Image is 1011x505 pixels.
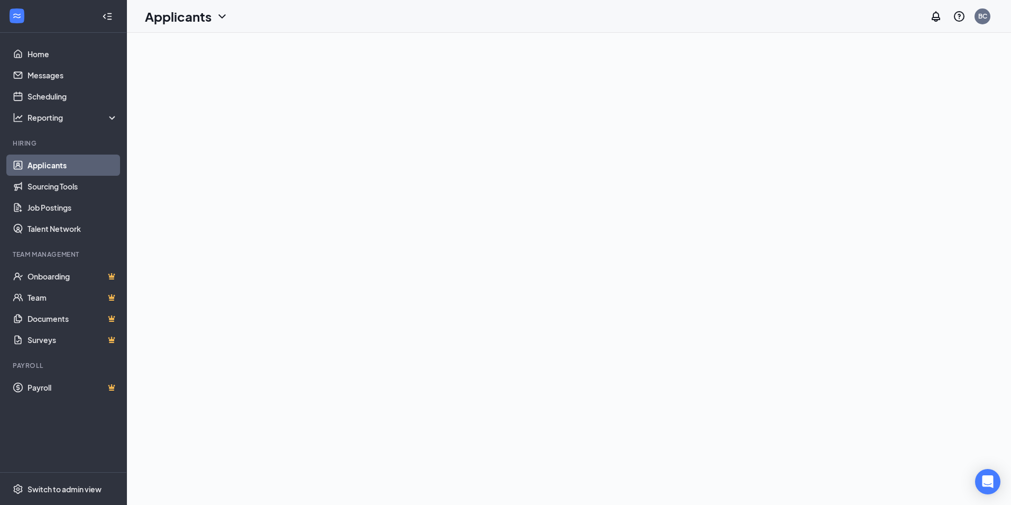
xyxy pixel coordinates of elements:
a: PayrollCrown [27,377,118,398]
h1: Applicants [145,7,212,25]
svg: Analysis [13,112,23,123]
svg: ChevronDown [216,10,228,23]
a: SurveysCrown [27,329,118,350]
div: Switch to admin view [27,484,102,494]
a: TeamCrown [27,287,118,308]
a: Talent Network [27,218,118,239]
svg: Collapse [102,11,113,22]
svg: QuestionInfo [953,10,966,23]
a: OnboardingCrown [27,266,118,287]
div: Reporting [27,112,118,123]
a: Job Postings [27,197,118,218]
a: DocumentsCrown [27,308,118,329]
a: Scheduling [27,86,118,107]
div: Team Management [13,250,116,259]
svg: WorkstreamLogo [12,11,22,21]
div: Open Intercom Messenger [975,469,1000,494]
div: BC [978,12,987,21]
a: Sourcing Tools [27,176,118,197]
svg: Notifications [930,10,942,23]
div: Hiring [13,139,116,148]
svg: Settings [13,484,23,494]
a: Home [27,43,118,65]
a: Applicants [27,155,118,176]
a: Messages [27,65,118,86]
div: Payroll [13,361,116,370]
